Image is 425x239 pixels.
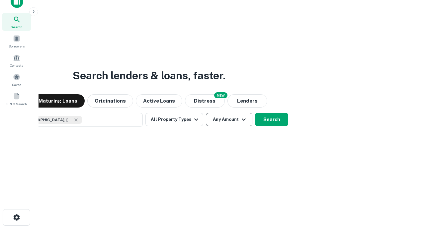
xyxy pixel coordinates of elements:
[214,92,227,98] div: NEW
[10,63,23,68] span: Contacts
[10,113,143,127] button: [GEOGRAPHIC_DATA], [GEOGRAPHIC_DATA], [GEOGRAPHIC_DATA]
[6,101,27,107] span: SREO Search
[11,24,23,30] span: Search
[392,186,425,218] iframe: Chat Widget
[2,13,31,31] a: Search
[2,71,31,89] a: Saved
[2,90,31,108] a: SREO Search
[185,94,225,108] button: Search distressed loans with lien and other non-mortgage details.
[87,94,133,108] button: Originations
[9,43,25,49] span: Borrowers
[31,94,85,108] button: Maturing Loans
[2,51,31,69] a: Contacts
[145,113,203,126] button: All Property Types
[206,113,252,126] button: Any Amount
[73,68,225,84] h3: Search lenders & loans, faster.
[22,117,72,123] span: [GEOGRAPHIC_DATA], [GEOGRAPHIC_DATA], [GEOGRAPHIC_DATA]
[2,32,31,50] a: Borrowers
[12,82,22,87] span: Saved
[136,94,182,108] button: Active Loans
[227,94,267,108] button: Lenders
[255,113,288,126] button: Search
